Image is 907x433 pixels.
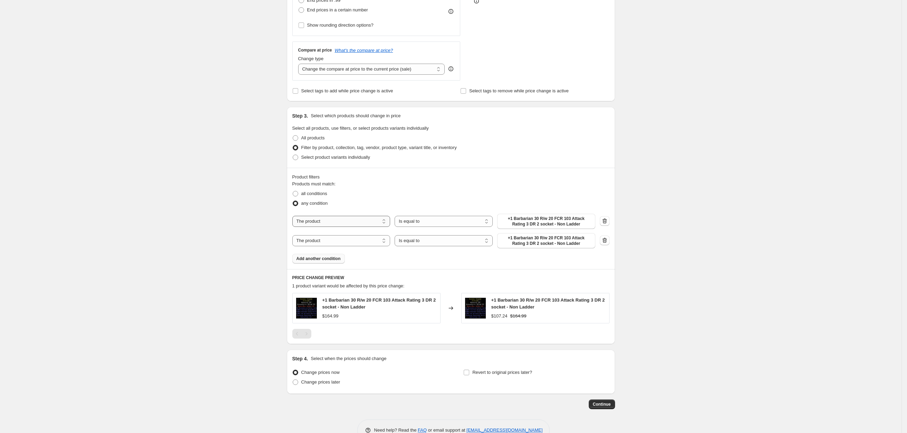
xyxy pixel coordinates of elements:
h2: Step 3. [292,112,308,119]
span: Change type [298,56,324,61]
a: [EMAIL_ADDRESS][DOMAIN_NAME] [466,427,542,433]
h6: PRICE CHANGE PREVIEW [292,275,610,280]
span: all conditions [301,191,327,196]
span: Change prices now [301,370,340,375]
h2: Step 4. [292,355,308,362]
span: Show rounding direction options? [307,22,374,28]
span: Need help? Read the [374,427,418,433]
span: All products [301,135,325,140]
p: Select when the prices should change [311,355,386,362]
div: $107.24 [491,313,508,320]
p: Select which products should change in price [311,112,400,119]
span: +1 Barbarian 30 R/w 20 FCR 103 Attack Rating 3 DR 2 socket - Non Ladder [491,297,605,310]
span: +1 Barbarian 30 R/w 20 FCR 103 Attack Rating 3 DR 2 socket - Non Ladder [322,297,436,310]
div: $164.99 [322,313,339,320]
h3: Compare at price [298,47,332,53]
img: X30DhvY_80x.png [465,298,486,319]
strike: $164.99 [510,313,527,320]
img: X30DhvY_80x.png [296,298,317,319]
button: Add another condition [292,254,345,264]
span: +1 Barbarian 30 R/w 20 FCR 103 Attack Rating 3 DR 2 socket - Non Ladder [501,216,591,227]
div: help [447,65,454,72]
span: Filter by product, collection, tag, vendor, product type, variant title, or inventory [301,145,457,150]
span: Select product variants individually [301,155,370,160]
span: Continue [593,402,611,407]
span: or email support at [427,427,466,433]
span: Select all products, use filters, or select products variants individually [292,126,429,131]
nav: Pagination [292,329,311,339]
span: 1 product variant would be affected by this price change: [292,283,405,288]
span: Add another condition [296,256,341,261]
span: Change prices later [301,379,340,385]
span: any condition [301,201,328,206]
span: Select tags to remove while price change is active [469,88,569,93]
span: Select tags to add while price change is active [301,88,393,93]
a: FAQ [418,427,427,433]
button: +1 Barbarian 30 R/w 20 FCR 103 Attack Rating 3 DR 2 socket - Non Ladder [497,214,595,229]
button: Continue [589,399,615,409]
span: Revert to original prices later? [472,370,532,375]
span: Products must match: [292,181,336,186]
div: Product filters [292,174,610,181]
span: End prices in a certain number [307,7,368,12]
button: What's the compare at price? [335,48,393,53]
button: +1 Barbarian 30 R/w 20 FCR 103 Attack Rating 3 DR 2 socket - Non Ladder [497,233,595,248]
span: +1 Barbarian 30 R/w 20 FCR 103 Attack Rating 3 DR 2 socket - Non Ladder [501,235,591,246]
